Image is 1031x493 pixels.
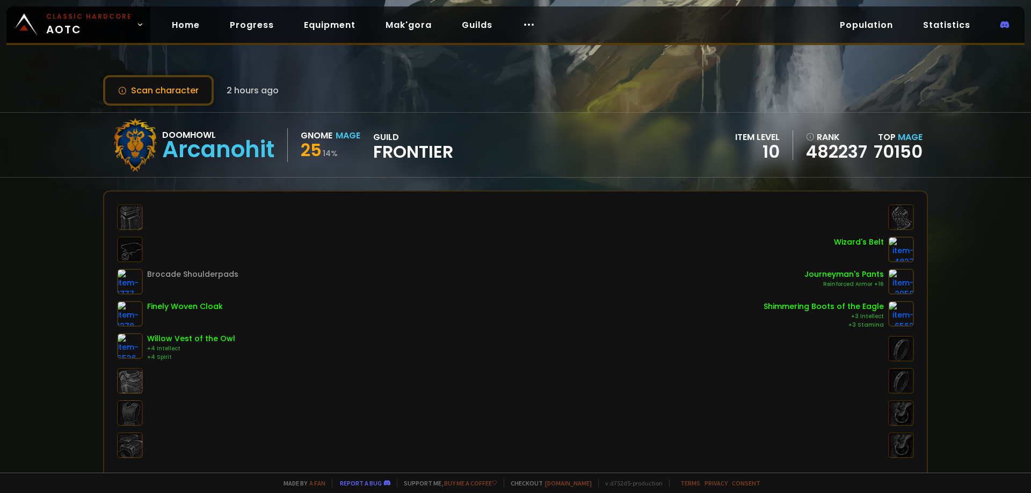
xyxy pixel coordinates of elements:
span: Mage [898,131,923,143]
span: v. d752d5 - production [598,479,663,487]
span: Support me, [397,479,497,487]
div: 10 [735,144,780,160]
div: Finely Woven Cloak [147,301,223,312]
div: +3 Intellect [764,312,884,321]
div: item level [735,130,780,144]
img: item-6536 [117,333,143,359]
a: 482237 [806,144,867,160]
button: Scan character [103,75,214,106]
div: Mage [336,129,360,142]
div: Gnome [301,129,332,142]
div: Journeyman's Pants [804,269,884,280]
img: item-1270 [117,301,143,327]
a: Terms [680,479,700,487]
span: 25 [301,138,322,162]
small: 14 % [323,148,338,159]
a: Buy me a coffee [444,479,497,487]
div: Arcanohit [162,142,274,158]
span: 2 hours ago [227,84,279,97]
img: item-2958 [888,269,914,295]
a: a fan [309,479,325,487]
div: Willow Vest of the Owl [147,333,235,344]
a: Privacy [705,479,728,487]
div: +4 Spirit [147,353,235,362]
div: Top [874,130,923,144]
span: Frontier [373,144,453,160]
span: AOTC [46,12,132,38]
div: rank [806,130,867,144]
div: Doomhowl [162,128,274,142]
a: Consent [732,479,760,487]
img: item-6562 [888,301,914,327]
div: +4 Intellect [147,344,235,353]
a: Classic HardcoreAOTC [6,6,150,43]
a: Mak'gora [377,14,440,36]
div: Reinforced Armor +16 [804,280,884,289]
div: guild [373,130,453,160]
div: Shimmering Boots of the Eagle [764,301,884,312]
span: Made by [277,479,325,487]
a: Report a bug [340,479,382,487]
div: Wizard's Belt [834,237,884,248]
div: +3 Stamina [764,321,884,329]
span: Checkout [504,479,592,487]
a: Progress [221,14,282,36]
img: item-4827 [888,237,914,262]
a: [DOMAIN_NAME] [545,479,592,487]
img: item-1777 [117,269,143,295]
div: Brocade Shoulderpads [147,269,238,280]
a: Home [163,14,208,36]
a: Statistics [914,14,979,36]
a: Population [831,14,902,36]
a: Guilds [453,14,501,36]
small: Classic Hardcore [46,12,132,21]
a: 70150 [874,139,923,164]
a: Equipment [295,14,364,36]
